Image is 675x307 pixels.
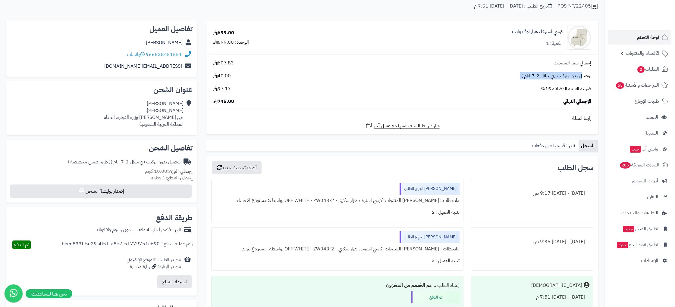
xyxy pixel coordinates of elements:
[541,85,591,92] span: ضريبة القيمة المضافة 15%
[557,3,598,10] div: POS-NT/22405
[608,30,671,45] a: لوحة التحكم
[529,140,579,152] a: تابي : قسمها على دفعات
[546,40,563,47] div: الكمية: 1
[475,236,589,248] div: [DATE] - [DATE] 9:35 ص
[608,126,671,140] a: المدونة
[620,162,631,169] span: 286
[608,62,671,76] a: الطلبات2
[11,25,193,33] h2: تفاصيل العميل
[608,190,671,204] a: التقارير
[608,142,671,156] a: وآتس آبجديد
[623,225,658,233] span: تطبيق المتجر
[608,253,671,268] a: الإعدادات
[213,98,234,105] span: 745.00
[629,145,658,153] span: وآتس آب
[641,256,658,265] span: الإعدادات
[151,174,193,181] small: 1 قطعة
[608,110,671,124] a: العملاء
[400,231,460,243] div: [PERSON_NAME] تجهيز الطلب
[146,51,182,58] a: 966538451551
[608,206,671,220] a: التطبيقات والخدمات
[637,66,645,73] span: 2
[165,174,193,181] strong: إجمالي القطع:
[637,33,659,42] span: لوحة التحكم
[567,26,591,50] img: 1737964704-110102050045-90x90.jpg
[146,39,183,46] a: [PERSON_NAME]
[621,209,658,217] span: التطبيقات والخدمات
[512,28,563,35] a: كرسي استرخاء هزاز اوف وايت
[215,195,460,206] div: ملاحظات : [PERSON_NAME] المنتجات: كرسي استرخاء هزاز سكري - OFF WHITE - ZW043-2 بواسطة: مستودع الا...
[579,140,598,152] a: السجل
[400,183,460,195] div: [PERSON_NAME] تجهيز الطلب
[213,73,231,79] span: 40.00
[557,164,593,171] h3: سجل الطلب
[103,100,184,128] div: [PERSON_NAME] [PERSON_NAME]، حي [PERSON_NAME] وزارة التجارة، الدمام المملكة العربية السعودية
[62,240,193,249] div: رقم عملية الدفع : bbed833f-5e29-4f51-a8e7-51779751c690
[11,144,193,152] h2: تفاصيل الشحن
[213,85,231,92] span: 97.17
[623,226,634,232] span: جديد
[212,161,262,174] button: أضف تحديث جديد
[619,161,659,169] span: السلات المتروكة
[127,51,145,58] a: واتساب
[616,240,658,249] span: تطبيق نقاط البيع
[127,256,181,270] div: مصدر الطلب :الموقع الإلكتروني
[635,97,659,105] span: طلبات الإرجاع
[365,122,440,129] a: شارك رابط السلة نفسها مع عميل آخر
[14,241,29,248] span: تم الدفع
[616,82,624,89] span: 55
[213,39,249,46] div: الوحدة: 699.00
[531,282,582,289] div: [DEMOGRAPHIC_DATA]
[521,73,591,79] span: توصيل بدون تركيب (في خلال 2-7 ايام )
[127,263,181,270] div: مصدر الزيارة: زيارة مباشرة
[411,291,460,303] div: تم الدفع
[475,188,589,199] div: [DATE] - [DATE] 9:17 ص
[608,78,671,92] a: المراجعات والأسئلة55
[645,129,658,137] span: المدونة
[167,168,193,175] strong: إجمالي الوزن:
[608,222,671,236] a: تطبيق المتجرجديد
[11,86,193,93] h2: عنوان الشحن
[386,282,431,289] b: تم الخصم من المخزون
[213,29,234,36] div: 699.00
[617,242,628,248] span: جديد
[68,158,111,166] span: ( طرق شحن مخصصة )
[157,275,192,288] button: استرداد المبلغ
[608,94,671,108] a: طلبات الإرجاع
[10,185,192,198] button: إصدار بوليصة الشحن
[646,113,658,121] span: العملاء
[632,177,658,185] span: أدوات التسويق
[475,291,589,303] div: [DATE] - [DATE] 7:51 م
[647,193,658,201] span: التقارير
[156,214,193,222] h2: طريقة الدفع
[96,226,181,233] div: تابي - قسّمها على 4 دفعات بدون رسوم ولا فوائد
[608,174,671,188] a: أدوات التسويق
[215,280,460,291] div: إنشاء الطلب ....
[215,243,460,255] div: ملاحظات : [PERSON_NAME] المنتجات: كرسي استرخاء هزاز سكري - OFF WHITE - ZW043-2 بواسطة: مستودع تبوك
[637,65,659,73] span: الطلبات
[608,237,671,252] a: تطبيق نقاط البيعجديد
[634,17,669,29] img: logo-2.png
[215,206,460,218] div: تنبيه العميل : لا
[215,255,460,267] div: تنبيه العميل : لا
[474,3,552,10] div: تاريخ الطلب : [DATE] - [DATE] 7:51 م
[630,146,641,153] span: جديد
[104,63,182,70] a: [EMAIL_ADDRESS][DOMAIN_NAME]
[563,98,591,105] span: الإجمالي النهائي
[615,81,659,89] span: المراجعات والأسئلة
[626,49,659,57] span: الأقسام والمنتجات
[374,122,440,129] span: شارك رابط السلة نفسها مع عميل آخر
[209,115,596,122] div: رابط السلة
[554,60,591,67] span: إجمالي سعر المنتجات
[213,60,234,67] span: 607.83
[68,159,181,166] div: توصيل بدون تركيب (في خلال 2-7 ايام )
[145,168,193,175] small: 10.00 كجم
[608,158,671,172] a: السلات المتروكة286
